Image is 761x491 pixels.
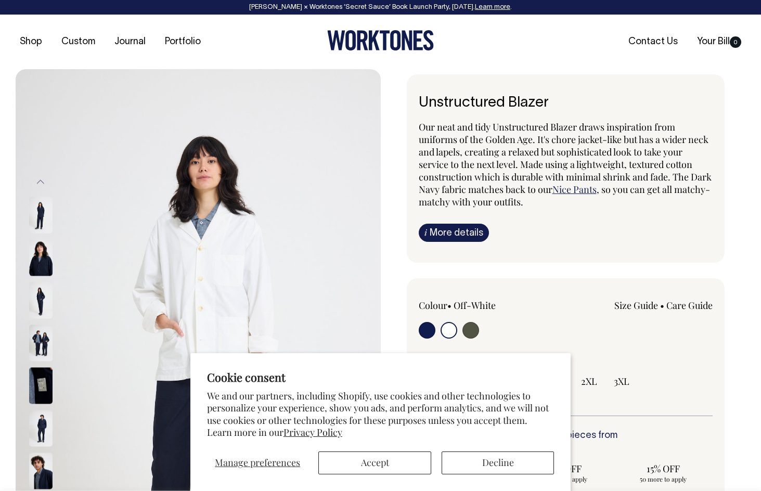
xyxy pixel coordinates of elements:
[29,453,53,489] img: dark-navy
[442,451,554,474] button: Decline
[622,475,704,483] span: 50 more to apply
[29,368,53,404] img: dark-navy
[419,95,713,111] h1: Unstructured Blazer
[33,171,48,194] button: Previous
[475,4,510,10] a: Learn more
[666,299,713,312] a: Care Guide
[576,372,602,391] input: 2XL
[730,36,741,48] span: 0
[16,33,46,50] a: Shop
[419,183,710,208] span: , so you can get all matchy-matchy with your outfits.
[110,33,150,50] a: Journal
[29,282,53,319] img: dark-navy
[57,33,99,50] a: Custom
[622,462,704,475] span: 15% OFF
[161,33,205,50] a: Portfolio
[614,299,658,312] a: Size Guide
[419,121,712,196] span: Our neat and tidy Unstructured Blazer draws inspiration from uniforms of the Golden Age. It's cho...
[10,4,751,11] div: [PERSON_NAME] × Worktones ‘Secret Sauce’ Book Launch Party, [DATE]. .
[693,33,745,50] a: Your Bill0
[29,325,53,361] img: dark-navy
[318,451,431,474] button: Accept
[207,451,308,474] button: Manage preferences
[609,372,635,391] input: 3XL
[616,459,709,486] input: 15% OFF 50 more to apply
[29,240,53,276] img: dark-navy
[419,224,489,242] a: iMore details
[581,375,597,387] span: 2XL
[552,183,597,196] a: Nice Pants
[419,352,713,364] div: Size
[207,370,554,384] h2: Cookie consent
[419,299,536,312] div: Colour
[207,390,554,439] p: We and our partners, including Shopify, use cookies and other technologies to personalize your ex...
[424,227,427,238] span: i
[454,299,496,312] label: Off-White
[29,197,53,234] img: dark-navy
[614,375,629,387] span: 3XL
[283,426,342,438] a: Privacy Policy
[624,33,682,50] a: Contact Us
[215,456,300,469] span: Manage preferences
[447,299,452,312] span: •
[29,410,53,447] img: dark-navy
[660,299,664,312] span: •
